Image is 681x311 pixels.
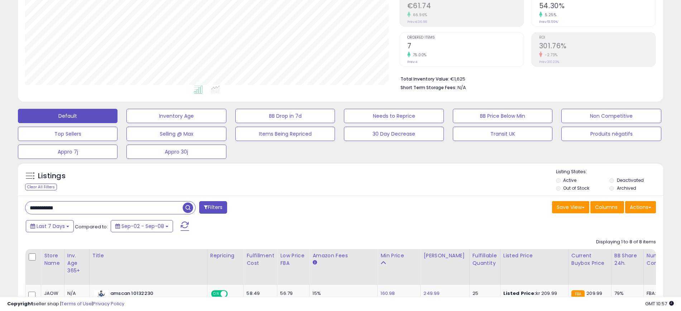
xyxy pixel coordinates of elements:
button: Columns [590,201,624,213]
small: Prev: 4 [407,60,417,64]
div: Repricing [210,252,241,259]
div: Low Price FBA [280,252,306,267]
h2: 301.76% [539,42,656,52]
label: Archived [617,185,636,191]
div: Fulfillment Cost [246,252,274,267]
span: 2025-09-17 10:57 GMT [645,300,674,307]
span: Columns [595,204,618,211]
small: 5.25% [542,12,557,18]
div: Fulfillable Quantity [473,252,497,267]
button: Transit UK [453,127,552,141]
small: 66.96% [411,12,427,18]
h2: 54.30% [539,2,656,11]
h5: Listings [38,171,66,181]
strong: Copyright [7,300,33,307]
div: Min Price [380,252,417,259]
button: Items Being Repriced [235,127,335,141]
a: Privacy Policy [93,300,124,307]
div: [PERSON_NAME] [423,252,466,259]
small: Prev: 310.23% [539,60,559,64]
small: Prev: 51.59% [539,20,558,24]
a: Terms of Use [61,300,92,307]
h2: 7 [407,42,524,52]
span: Sep-02 - Sep-08 [121,223,164,230]
button: Needs to Reprice [344,109,443,123]
div: Inv. Age 365+ [67,252,86,274]
small: Amazon Fees. [312,259,317,266]
div: Store Name [44,252,61,267]
small: Prev: €36.98 [407,20,427,24]
div: Clear All Filters [25,184,57,190]
small: 75.00% [411,52,427,58]
div: Num of Comp. [647,252,673,267]
button: BB Drop in 7d [235,109,335,123]
button: Selling @ Max [126,127,226,141]
button: Filters [199,201,227,214]
span: Ordered Items [407,36,524,40]
button: Top Sellers [18,127,118,141]
button: BB Price Below Min [453,109,552,123]
b: Total Inventory Value: [401,76,449,82]
p: Listing States: [556,169,663,175]
button: Default [18,109,118,123]
div: Displaying 1 to 8 of 8 items [596,239,656,246]
div: Listed Price [503,252,565,259]
button: Appro 30j [126,145,226,159]
h2: €61.74 [407,2,524,11]
div: Title [92,252,204,259]
li: €1,625 [401,74,651,83]
label: Active [563,177,576,183]
button: Sep-02 - Sep-08 [111,220,173,232]
span: N/A [457,84,466,91]
span: Compared to: [75,223,108,230]
button: Last 7 Days [26,220,74,232]
span: Last 7 Days [37,223,65,230]
div: Current Buybox Price [571,252,608,267]
button: Produits négatifs [561,127,661,141]
label: Deactivated [617,177,644,183]
button: Inventory Age [126,109,226,123]
button: Actions [625,201,656,213]
small: -2.73% [542,52,558,58]
b: Short Term Storage Fees: [401,84,456,91]
button: 30 Day Decrease [344,127,443,141]
div: BB Share 24h. [614,252,641,267]
label: Out of Stock [563,185,589,191]
button: Save View [552,201,589,213]
div: Amazon Fees [312,252,374,259]
button: Non Competitive [561,109,661,123]
button: Appro 7j [18,145,118,159]
div: seller snap | | [7,301,124,307]
span: ROI [539,36,656,40]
